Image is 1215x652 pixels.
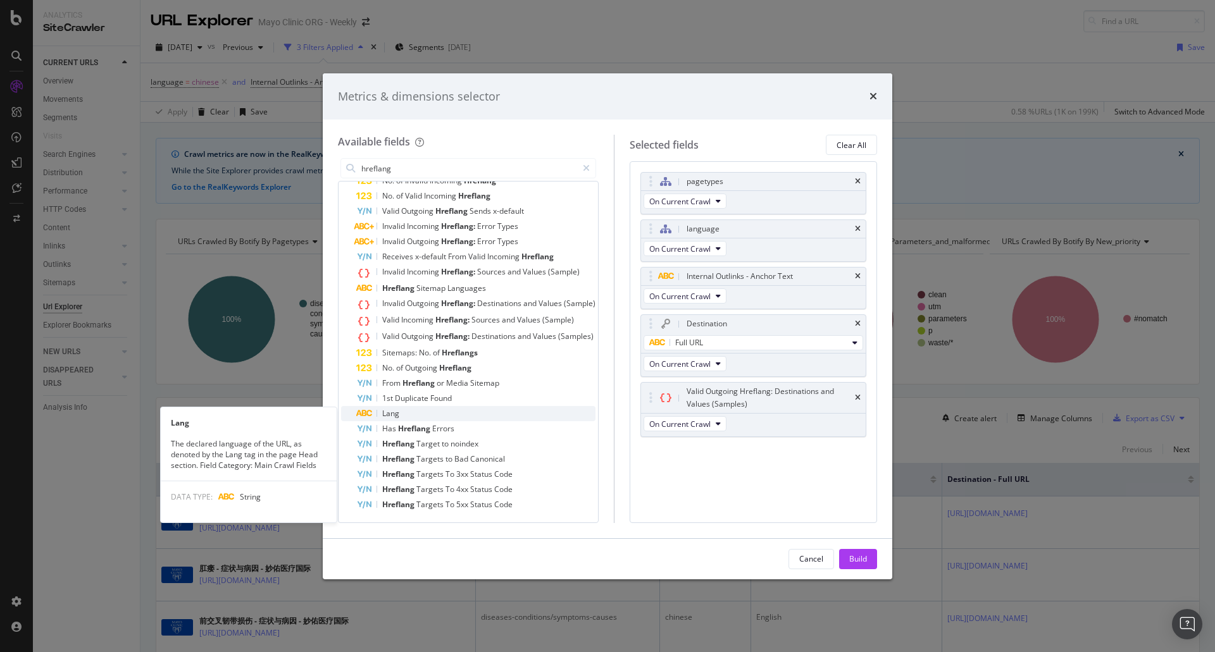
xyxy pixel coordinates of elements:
div: times [855,320,861,328]
span: Hreflang [382,469,416,479]
span: Hreflang: [441,236,477,247]
span: Hreflang: [441,221,477,231]
div: Available fields [338,135,410,149]
span: Targets [416,499,445,510]
span: Receives [382,251,415,262]
button: On Current Crawl [644,194,726,209]
button: Full URL [644,335,863,350]
span: Code [494,484,513,495]
span: Outgoing [407,298,441,309]
span: No. [419,347,433,358]
span: x-default [493,206,524,216]
button: Build [839,549,877,569]
span: Outgoing [407,236,441,247]
span: Status [470,484,494,495]
span: 5xx [456,499,470,510]
span: Status [470,469,494,479]
span: Has [382,423,398,434]
div: languagetimesOn Current Crawl [640,219,866,262]
button: On Current Crawl [644,356,726,371]
button: Cancel [788,549,834,569]
span: Hreflang [435,206,470,216]
span: Full URL [675,337,703,348]
span: Invalid [382,298,407,309]
span: From [448,251,468,262]
span: Status [470,499,494,510]
span: From [382,378,402,388]
span: Bad [454,453,470,464]
span: of [396,190,405,201]
span: Code [494,499,513,510]
div: DestinationtimesFull URLOn Current Crawl [640,314,866,377]
div: times [855,178,861,185]
button: On Current Crawl [644,241,726,256]
span: Found [430,393,452,403]
span: Valid [405,190,424,201]
div: times [855,273,861,280]
span: Hreflang [521,251,554,262]
span: On Current Crawl [649,291,711,302]
span: Valid [382,206,401,216]
div: pagetypes [687,175,723,188]
span: Media [446,378,470,388]
div: times [855,225,861,233]
span: (Sample) [542,314,574,325]
span: Targets [416,484,445,495]
span: Values [539,298,564,309]
span: Hreflang [439,362,471,373]
button: On Current Crawl [644,416,726,431]
span: Valid [382,331,401,341]
span: On Current Crawl [649,359,711,369]
span: Sources [471,314,502,325]
span: Sitemap [416,283,447,293]
div: times [855,394,861,402]
span: or [437,378,446,388]
span: noindex [451,438,478,449]
span: To [445,484,456,495]
div: Internal Outlinks - Anchor TexttimesOn Current Crawl [640,267,866,309]
span: Values [517,314,542,325]
span: Outgoing [401,331,435,341]
span: On Current Crawl [649,196,711,207]
span: Hreflangs [442,347,478,358]
span: Invalid [382,266,407,277]
span: Types [497,236,518,247]
span: Hreflang [458,190,490,201]
span: Sitemap [470,378,499,388]
span: Hreflang [402,378,437,388]
div: Build [849,553,867,564]
button: Clear All [826,135,877,155]
span: Incoming [487,251,521,262]
span: Hreflang [398,423,432,434]
span: Incoming [407,266,441,277]
div: Valid Outgoing Hreflang: Destinations and Values (Samples) [687,385,852,410]
span: of [433,347,442,358]
span: Hreflang: [441,298,477,309]
span: Duplicate [395,393,430,403]
span: and [523,298,539,309]
span: Incoming [424,190,458,201]
span: to [445,453,454,464]
span: Hreflang: [435,331,471,341]
span: On Current Crawl [649,243,711,254]
span: To [445,469,456,479]
div: Clear All [837,140,866,151]
span: Destinations [477,298,523,309]
span: Target [416,438,442,449]
span: Values [523,266,548,277]
span: Hreflang: [441,266,477,277]
span: Sends [470,206,493,216]
div: Internal Outlinks - Anchor Text [687,270,793,283]
span: (Samples) [558,331,594,341]
span: Hreflang [382,438,416,449]
div: Lang [161,417,337,428]
span: Invalid [382,236,407,247]
span: Invalid [382,221,407,231]
div: Destination [687,317,727,330]
span: No. [382,362,396,373]
span: to [442,438,451,449]
span: Types [497,221,518,231]
span: and [502,314,517,325]
span: On Current Crawl [649,419,711,429]
span: 3xx [456,469,470,479]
